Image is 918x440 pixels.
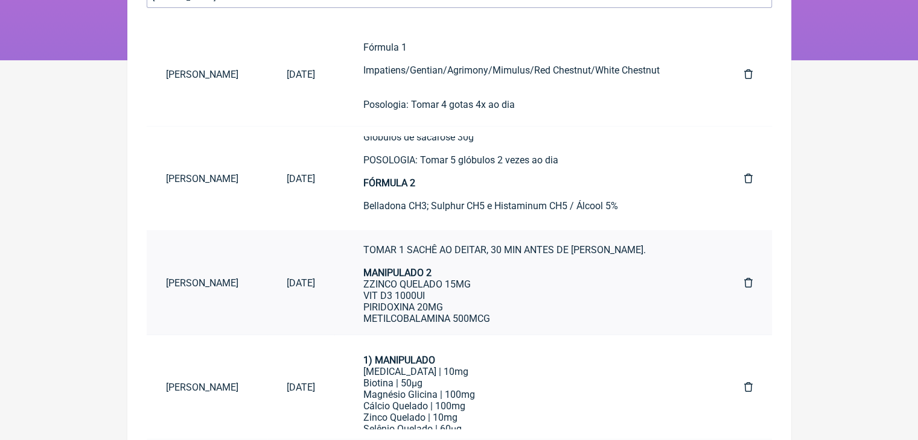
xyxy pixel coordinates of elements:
div: [MEDICAL_DATA] | 10mg [363,366,696,377]
a: [PERSON_NAME] [147,163,267,194]
div: Fórmula 1 Impatiens/Gentian/Agrimony/Mimulus/Red Chestnut/White Chestnut Posologia: Tomar 4 gotas... [363,42,696,110]
a: [DATE] [267,163,334,194]
a: FÓRMULA 1Aconitum napellus 6CH [MEDICAL_DATA] 6CH Calendula officinalis 6CH Chelidonium majus 6CH... [344,136,715,221]
strong: 1) MANIPULADO [363,354,435,366]
a: Fórmula 1Impatiens/Gentian/Agrimony/Mimulus/Red Chestnut/White ChestnutPosologia: Tomar 4 gotas 4... [344,32,715,116]
a: [DATE] [267,372,334,403]
a: [PERSON_NAME] [147,59,267,90]
a: [PERSON_NAME] [147,372,267,403]
strong: FÓRMULA 2 [363,177,415,189]
div: Zinco Quelado | 10mg [363,412,696,423]
a: [DATE] [267,59,334,90]
div: Aconitum napellus 6CH [MEDICAL_DATA] 6CH Calendula officinalis 6CH Chelidonium majus 6CH Abrus pr... [363,86,696,257]
strong: MANIPULADO 2 [363,267,432,278]
div: Biotina | 50µg [363,377,696,389]
a: [DATE] [267,268,334,298]
div: Magnésio Glicina | 100mg [363,389,696,400]
a: 1) MANIPULADO[MEDICAL_DATA] | 10mgBiotina | 50µgMagnésio Glicina | 100mgCálcio Quelado | 100mgZin... [344,345,715,429]
a: [PERSON_NAME] [147,268,267,298]
div: Cálcio Quelado | 100mg [363,400,696,412]
a: USO ORALMANIPULADO 1ARGININA 3GORNITINA 2GGLICINA 3GGLUTAMINA 5GLISINA 1GBASE PARA SACHÊ FRUTAS V... [344,240,715,325]
div: Selênio Quelado | 60µg [363,423,696,435]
